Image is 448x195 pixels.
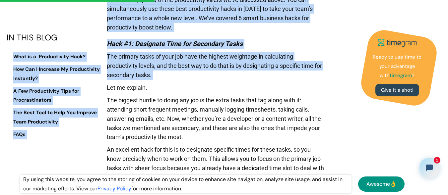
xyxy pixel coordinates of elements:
[13,66,100,82] strong: How Can I Increase My Productivity Instantly?
[13,88,79,104] strong: A Few Productivity Tips for Procrastinators
[371,53,424,80] p: Ready to use time to your advantage with ?
[20,175,352,193] div: By using this website, you agree to the storing of cookies on your device to enhance site navigat...
[107,40,243,48] em: Hack #1: Designate Time for Secondary Tasks
[13,53,86,60] strong: What is a Productivity Hack?
[390,72,412,79] strong: timegram
[107,145,324,185] p: An excellent hack for this is to designate specific times for these tasks, so you know precisely ...
[374,36,420,49] img: timegram logo
[7,108,101,127] a: The Best Tool to Help You Improve Team Productivity
[358,176,405,192] a: Awesome👌
[7,52,101,62] a: What is a Productivity Hack?
[13,131,26,138] strong: FAQs
[414,152,445,183] iframe: Tidio Chat
[7,65,101,83] a: How Can I Increase My Productivity Instantly?
[107,83,324,96] p: Let me explain.
[97,185,131,192] a: Privacy Policy
[7,33,101,42] div: IN THIS BLOG
[375,84,419,96] a: Give it a shot!
[13,109,97,125] strong: The Best Tool to Help You Improve Team Productivity
[107,52,324,83] p: The primary tasks of your job have the highest weightage in calculating productivity levels, and ...
[7,87,101,105] a: A Few Productivity Tips for Procrastinators
[107,96,324,145] p: The biggest hurdle to doing any job is the extra tasks that tag along with it: attending short fr...
[7,130,101,139] a: FAQs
